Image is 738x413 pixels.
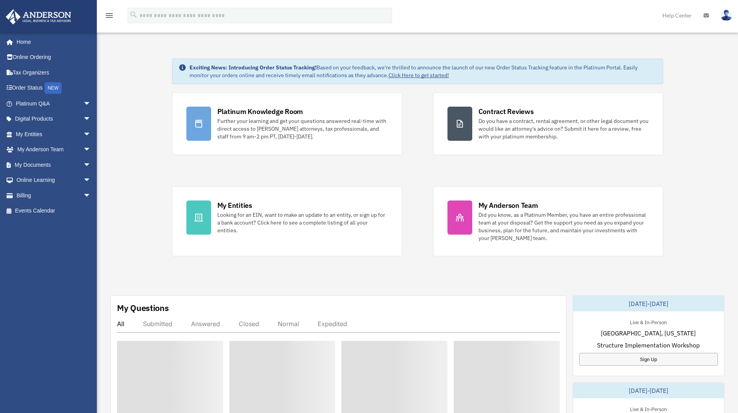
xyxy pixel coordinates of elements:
div: Closed [239,320,259,328]
a: Events Calendar [5,203,103,219]
a: Contract Reviews Do you have a contract, rental agreement, or other legal document you would like... [433,92,663,155]
div: Do you have a contract, rental agreement, or other legal document you would like an attorney's ad... [478,117,649,140]
span: arrow_drop_down [83,188,99,204]
img: User Pic [721,10,732,21]
div: Based on your feedback, we're thrilled to announce the launch of our new Order Status Tracking fe... [189,64,657,79]
a: Sign Up [579,353,718,366]
span: arrow_drop_down [83,111,99,127]
div: [DATE]-[DATE] [573,296,724,311]
div: Did you know, as a Platinum Member, you have an entire professional team at your disposal? Get th... [478,211,649,242]
img: Anderson Advisors Platinum Portal [3,9,74,24]
span: [GEOGRAPHIC_DATA], [US_STATE] [601,328,696,338]
div: Expedited [318,320,347,328]
div: Looking for an EIN, want to make an update to an entity, or sign up for a bank account? Click her... [217,211,388,234]
span: arrow_drop_down [83,96,99,112]
strong: Exciting News: Introducing Order Status Tracking! [189,64,317,71]
a: Platinum Knowledge Room Further your learning and get your questions answered real-time with dire... [172,92,402,155]
span: arrow_drop_down [83,157,99,173]
i: search [129,10,138,19]
a: My Anderson Team Did you know, as a Platinum Member, you have an entire professional team at your... [433,186,663,256]
a: My Documentsarrow_drop_down [5,157,103,173]
a: Order StatusNEW [5,80,103,96]
span: arrow_drop_down [83,126,99,142]
span: arrow_drop_down [83,173,99,188]
a: menu [105,14,114,20]
a: Billingarrow_drop_down [5,188,103,203]
div: [DATE]-[DATE] [573,383,724,398]
a: Home [5,34,99,50]
a: My Entitiesarrow_drop_down [5,126,103,142]
div: Submitted [143,320,172,328]
div: All [117,320,124,328]
div: Live & In-Person [624,318,673,326]
a: My Anderson Teamarrow_drop_down [5,142,103,157]
a: Platinum Q&Aarrow_drop_down [5,96,103,111]
div: My Entities [217,200,252,210]
i: menu [105,11,114,20]
span: arrow_drop_down [83,142,99,158]
div: NEW [45,82,62,94]
a: Digital Productsarrow_drop_down [5,111,103,127]
div: Answered [191,320,220,328]
div: Platinum Knowledge Room [217,107,303,116]
div: Further your learning and get your questions answered real-time with direct access to [PERSON_NAM... [217,117,388,140]
div: Live & In-Person [624,404,673,413]
a: Online Learningarrow_drop_down [5,173,103,188]
a: Tax Organizers [5,65,103,80]
div: Normal [278,320,299,328]
div: My Questions [117,302,169,314]
span: Structure Implementation Workshop [597,340,700,350]
a: Online Ordering [5,50,103,65]
div: My Anderson Team [478,200,538,210]
div: Contract Reviews [478,107,534,116]
a: My Entities Looking for an EIN, want to make an update to an entity, or sign up for a bank accoun... [172,186,402,256]
a: Click Here to get started! [389,72,449,79]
